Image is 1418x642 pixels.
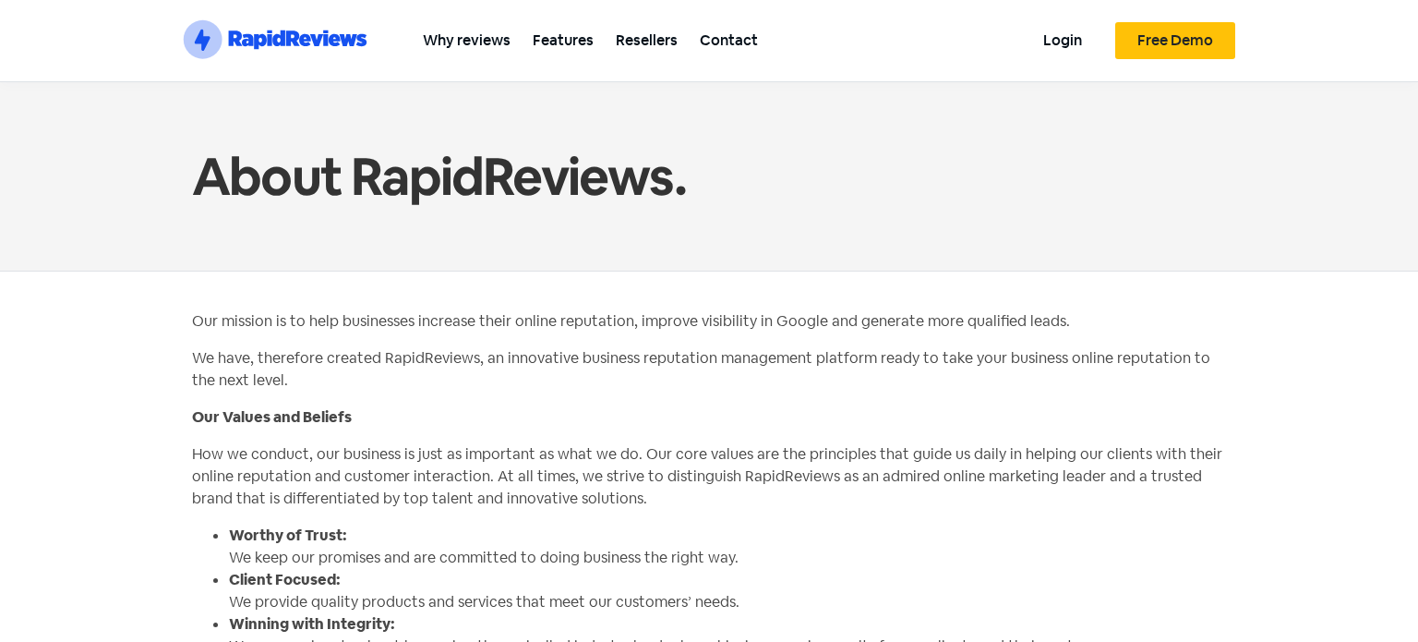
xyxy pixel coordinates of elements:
a: Why reviews [412,19,522,61]
a: Contact [689,19,769,61]
a: Login [1032,19,1093,61]
b: Client Focused: [229,570,341,589]
b: Our Values and Beliefs [192,407,352,427]
span: Free Demo [1137,33,1213,48]
b: Winning with Integrity: [229,614,395,634]
p: We have, therefore created RapidReviews, an innovative business reputation management platform re... [192,347,1226,392]
a: Free Demo [1115,22,1235,59]
h2: About RapidReviews. [192,151,700,202]
li: We provide quality products and services that meet our customers’ needs. [229,569,1226,613]
b: Worthy of Trust: [229,526,347,545]
p: Our mission is to help businesses increase their online reputation, improve visibility in Google ... [192,310,1226,333]
a: Features [522,19,605,61]
li: We keep our promises and are committed to doing business the right way. [229,525,1226,569]
a: Resellers [605,19,689,61]
p: How we conduct, our business is just as important as what we do. Our core values are the principl... [192,443,1226,510]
